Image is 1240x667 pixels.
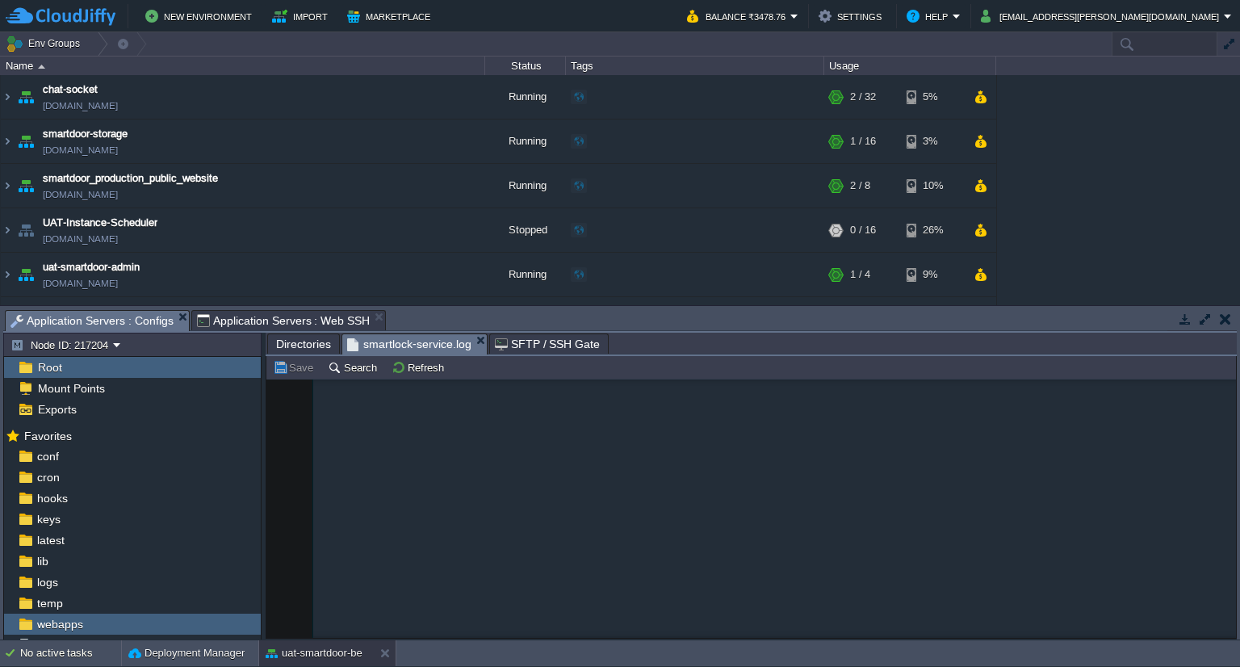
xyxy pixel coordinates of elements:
[1,297,14,341] img: AMDAwAAAACH5BAEAAAAALAAAAAABAAEAAAICRAEAOw==
[10,338,113,352] button: Node ID: 217204
[1,164,14,208] img: AMDAwAAAACH5BAEAAAAALAAAAAABAAEAAAICRAEAOw==
[850,164,870,208] div: 2 / 8
[273,360,318,375] button: Save
[15,253,37,296] img: AMDAwAAAACH5BAEAAAAALAAAAAABAAEAAAICRAEAOw==
[43,275,118,292] a: [DOMAIN_NAME]
[567,57,823,75] div: Tags
[981,6,1224,26] button: [EMAIL_ADDRESS][PERSON_NAME][DOMAIN_NAME]
[272,6,333,26] button: Import
[341,333,488,354] li: /opt/tomcat/webapps/logs/smartlock-service.log
[21,430,74,443] a: Favorites
[850,253,870,296] div: 1 / 4
[687,6,790,26] button: Balance ₹3478.76
[10,311,174,331] span: Application Servers : Configs
[907,120,959,163] div: 3%
[20,640,121,666] div: No active tasks
[485,75,566,119] div: Running
[485,120,566,163] div: Running
[43,126,128,142] a: smartdoor-storage
[197,311,371,330] span: Application Servers : Web SSH
[15,208,37,252] img: AMDAwAAAACH5BAEAAAAALAAAAAABAAEAAAICRAEAOw==
[276,334,331,354] span: Directories
[43,82,98,98] a: chat-socket
[495,334,601,354] span: SFTP / SSH Gate
[907,208,959,252] div: 26%
[43,98,118,114] a: [DOMAIN_NAME]
[43,231,118,247] a: [DOMAIN_NAME]
[1,75,14,119] img: AMDAwAAAACH5BAEAAAAALAAAAAABAAEAAAICRAEAOw==
[145,6,257,26] button: New Environment
[35,381,107,396] a: Mount Points
[34,596,65,610] a: temp
[43,259,140,275] a: uat-smartdoor-admin
[850,75,876,119] div: 2 / 32
[35,360,65,375] a: Root
[907,253,959,296] div: 9%
[43,304,123,320] a: uat-smartdoor-be
[6,6,115,27] img: CloudJiffy
[1,253,14,296] img: AMDAwAAAACH5BAEAAAAALAAAAAABAAEAAAICRAEAOw==
[15,120,37,163] img: AMDAwAAAACH5BAEAAAAALAAAAAABAAEAAAICRAEAOw==
[907,6,953,26] button: Help
[850,208,876,252] div: 0 / 16
[392,360,449,375] button: Refresh
[1,120,14,163] img: AMDAwAAAACH5BAEAAAAALAAAAAABAAEAAAICRAEAOw==
[850,120,876,163] div: 1 / 16
[43,187,118,203] a: [DOMAIN_NAME]
[21,429,74,443] span: Favorites
[34,617,86,631] a: webapps
[1172,602,1224,651] iframe: chat widget
[34,491,70,505] a: hooks
[34,512,63,526] a: keys
[15,75,37,119] img: AMDAwAAAACH5BAEAAAAALAAAAAABAAEAAAICRAEAOw==
[34,575,61,589] a: logs
[347,6,435,26] button: Marketplace
[34,554,51,568] a: lib
[485,208,566,252] div: Stopped
[825,57,995,75] div: Usage
[128,645,245,661] button: Deployment Manager
[15,297,37,341] img: AMDAwAAAACH5BAEAAAAALAAAAAABAAEAAAICRAEAOw==
[328,360,382,375] button: Search
[2,57,484,75] div: Name
[907,297,959,341] div: 10%
[347,334,471,354] span: smartlock-service.log
[266,645,362,661] button: uat-smartdoor-be
[38,65,45,69] img: AMDAwAAAACH5BAEAAAAALAAAAAABAAEAAAICRAEAOw==
[15,164,37,208] img: AMDAwAAAACH5BAEAAAAALAAAAAABAAEAAAICRAEAOw==
[907,75,959,119] div: 5%
[485,164,566,208] div: Running
[34,470,62,485] a: cron
[486,57,565,75] div: Status
[34,533,67,547] a: latest
[819,6,886,26] button: Settings
[43,215,157,231] a: UAT-Instance-Scheduler
[6,32,86,55] button: Env Groups
[43,142,118,158] span: [DOMAIN_NAME]
[485,253,566,296] div: Running
[34,449,61,464] a: conf
[43,170,218,187] a: smartdoor_production_public_website
[34,638,108,652] a: redeploy.conf
[485,297,566,341] div: Running
[907,164,959,208] div: 10%
[35,402,79,417] a: Exports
